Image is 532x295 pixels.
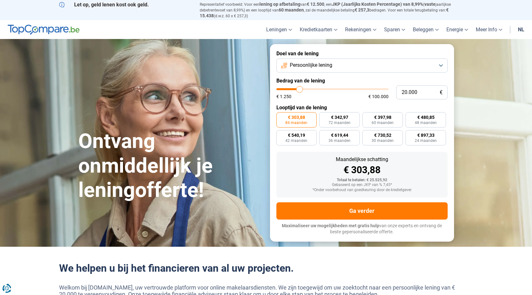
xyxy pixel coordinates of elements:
[288,133,305,137] span: € 540,19
[417,115,435,120] span: € 480,85
[281,178,443,182] div: Totaal te betalen: € 25.525,92
[200,7,449,18] span: € 15.438
[59,262,473,274] h2: We helpen u bij het financieren van al uw projecten.
[276,94,291,99] span: € 1.250
[59,2,192,8] p: Let op, geld lenen kost ook geld.
[417,133,435,137] span: € 897,33
[290,62,332,69] span: Persoonlijke lening
[285,139,307,143] span: 42 maanden
[276,202,448,220] button: Ga verder
[281,165,443,175] div: € 303,88
[331,133,348,137] span: € 619,44
[8,25,80,35] img: TopCompare
[296,20,341,39] a: Kredietkaarten
[78,129,262,203] h1: Ontvang onmiddellijk je leningofferte!
[276,78,448,84] label: Bedrag van de lening
[328,121,351,125] span: 72 maanden
[368,94,389,99] span: € 100.000
[440,90,443,95] span: €
[415,121,437,125] span: 48 maanden
[514,20,528,39] a: nl
[472,20,506,39] a: Meer Info
[328,139,351,143] span: 36 maanden
[281,157,443,162] div: Maandelijkse schatting
[355,7,369,12] span: € 257,3
[443,20,472,39] a: Energie
[380,20,409,39] a: Sparen
[372,121,394,125] span: 60 maanden
[341,20,380,39] a: Rekeningen
[282,223,379,228] span: Maximaliseer uw mogelijkheden met gratis hulp
[409,20,443,39] a: Beleggen
[276,50,448,57] label: Doel van de lening
[332,2,423,7] span: JKP (Jaarlijks Kosten Percentage) van 8,99%
[276,58,448,73] button: Persoonlijke lening
[262,20,296,39] a: Leningen
[374,115,391,120] span: € 397,98
[259,2,300,7] span: lening op afbetaling
[279,7,304,12] span: 60 maanden
[281,188,443,192] div: *Onder voorbehoud van goedkeuring door de kredietgever
[200,2,473,19] p: Representatief voorbeeld: Voor een van , een ( jaarlijkse debetrentevoet van 8,99%) en een loopti...
[374,133,391,137] span: € 730,52
[307,2,324,7] span: € 12.500
[415,139,437,143] span: 24 maanden
[281,183,443,187] div: Gebaseerd op een JKP van % 7,45*
[276,105,448,111] label: Looptijd van de lening
[372,139,394,143] span: 30 maanden
[285,121,307,125] span: 84 maanden
[288,115,305,120] span: € 303,88
[276,223,448,235] p: van onze experts en ontvang de beste gepersonaliseerde offerte.
[331,115,348,120] span: € 342,97
[424,2,436,7] span: vaste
